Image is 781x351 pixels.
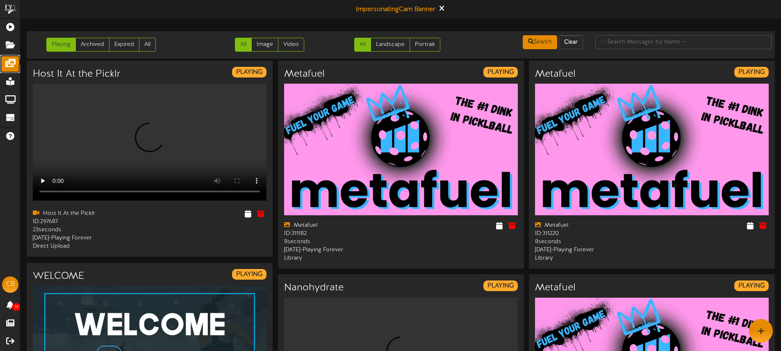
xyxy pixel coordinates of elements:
[559,35,583,49] button: Clear
[109,38,139,52] a: Expired
[354,38,371,52] a: All
[738,282,765,289] strong: PLAYING
[284,84,518,215] img: e3a11ca3-a1e9-475c-b10d-ea74dc863ddfreveltv.png
[236,68,262,76] strong: PLAYING
[33,218,143,234] div: ID: 297687 23 seconds
[236,271,262,278] strong: PLAYING
[284,254,395,262] div: Library
[410,38,440,52] a: Portrait
[251,38,278,52] a: Image
[284,221,395,230] div: Metafuel
[738,68,765,76] strong: PLAYING
[33,271,84,282] h3: WELCOME
[235,38,252,52] a: All
[46,38,76,52] a: Playing
[284,246,395,254] div: [DATE] - Playing Forever
[33,210,143,218] div: Host It At the Picklr
[139,38,156,52] a: All
[278,38,304,52] a: Video
[371,38,410,52] a: Landscape
[33,69,121,80] h3: Host It At the Picklr
[75,38,109,52] a: Archived
[535,254,646,262] div: Library
[523,35,557,49] button: Search
[33,84,266,201] video: Your browser does not support HTML5 video.
[284,69,325,80] h3: Metafuel
[12,303,20,311] span: 14
[33,234,143,242] div: [DATE] - Playing Forever
[535,246,646,254] div: [DATE] - Playing Forever
[535,283,576,293] h3: Metafuel
[284,230,395,246] div: ID: 311182 8 seconds
[535,221,646,230] div: Metafuel
[535,84,769,215] img: e3a11ca3-a1e9-475c-b10d-ea74dc863ddfreveltv.png
[487,68,514,76] strong: PLAYING
[535,230,646,246] div: ID: 311220 8 seconds
[284,283,344,293] h3: Nanohydrate
[2,276,18,293] div: CB
[595,35,772,49] input: -- Search Messages by Name --
[535,69,576,80] h3: Metafuel
[487,282,514,289] strong: PLAYING
[33,242,143,251] div: Direct Upload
